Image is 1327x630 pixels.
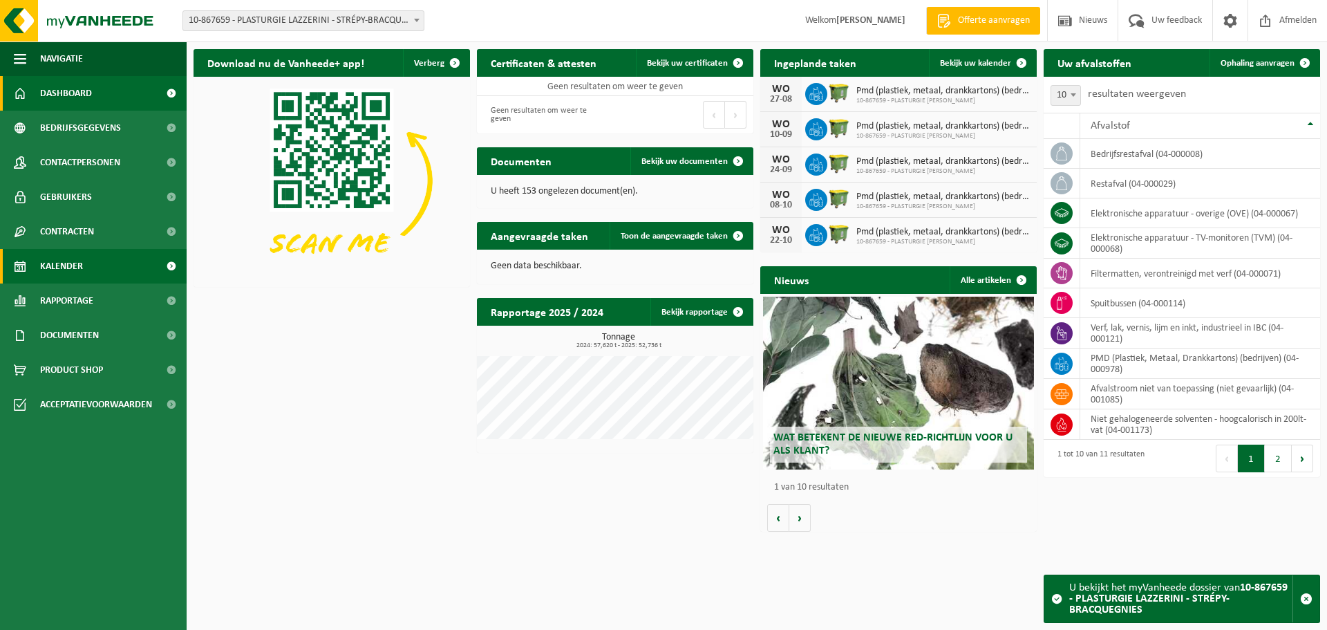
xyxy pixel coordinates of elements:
div: 08-10 [767,201,795,210]
h2: Nieuws [760,266,822,293]
span: Bekijk uw documenten [641,157,728,166]
span: Navigatie [40,41,83,76]
p: 1 van 10 resultaten [774,483,1030,492]
label: resultaten weergeven [1088,89,1186,100]
td: PMD (Plastiek, Metaal, Drankkartons) (bedrijven) (04-000978) [1080,349,1320,379]
a: Toon de aangevraagde taken [610,222,752,250]
a: Bekijk uw certificaten [636,49,752,77]
span: 10 [1051,85,1081,106]
span: 10-867659 - PLASTURGIE [PERSON_NAME] [856,238,1030,246]
img: WB-1100-HPE-GN-50 [827,81,851,104]
span: 10-867659 - PLASTURGIE [PERSON_NAME] [856,203,1030,211]
span: Gebruikers [40,180,92,214]
span: 10-867659 - PLASTURGIE LAZZERINI - STRÉPY-BRACQUEGNIES [183,11,424,30]
td: elektronische apparatuur - TV-monitoren (TVM) (04-000068) [1080,228,1320,259]
strong: 10-867659 - PLASTURGIE LAZZERINI - STRÉPY-BRACQUEGNIES [1069,582,1288,615]
span: Pmd (plastiek, metaal, drankkartons) (bedrijven) [856,121,1030,132]
span: Pmd (plastiek, metaal, drankkartons) (bedrijven) [856,227,1030,238]
span: Contactpersonen [40,145,120,180]
button: 2 [1265,445,1292,472]
span: Toon de aangevraagde taken [621,232,728,241]
button: Vorige [767,504,789,532]
span: Rapportage [40,284,93,318]
strong: [PERSON_NAME] [836,15,905,26]
span: Bedrijfsgegevens [40,111,121,145]
span: Ophaling aanvragen [1221,59,1295,68]
img: WB-1100-HPE-GN-50 [827,187,851,210]
button: Next [1292,445,1313,472]
button: Previous [703,101,725,129]
img: WB-1100-HPE-GN-50 [827,151,851,175]
div: 24-09 [767,165,795,175]
span: Product Shop [40,353,103,387]
span: Dashboard [40,76,92,111]
a: Ophaling aanvragen [1210,49,1319,77]
p: U heeft 153 ongelezen document(en). [491,187,740,196]
td: spuitbussen (04-000114) [1080,288,1320,318]
td: restafval (04-000029) [1080,169,1320,198]
a: Bekijk rapportage [650,298,752,326]
td: niet gehalogeneerde solventen - hoogcalorisch in 200lt-vat (04-001173) [1080,409,1320,440]
span: Documenten [40,318,99,353]
h2: Uw afvalstoffen [1044,49,1145,76]
div: 10-09 [767,130,795,140]
td: verf, lak, vernis, lijm en inkt, industrieel in IBC (04-000121) [1080,318,1320,349]
button: Volgende [789,504,811,532]
td: afvalstroom niet van toepassing (niet gevaarlijk) (04-001085) [1080,379,1320,409]
span: Offerte aanvragen [954,14,1033,28]
span: 10-867659 - PLASTURGIE [PERSON_NAME] [856,132,1030,140]
div: WO [767,154,795,165]
button: Next [725,101,746,129]
div: WO [767,225,795,236]
span: Pmd (plastiek, metaal, drankkartons) (bedrijven) [856,192,1030,203]
button: Verberg [403,49,469,77]
h3: Tonnage [484,333,753,349]
a: Bekijk uw documenten [630,147,752,175]
a: Wat betekent de nieuwe RED-richtlijn voor u als klant? [763,297,1034,470]
div: 22-10 [767,236,795,245]
button: 1 [1238,445,1265,472]
div: WO [767,189,795,201]
span: Verberg [414,59,444,68]
span: Afvalstof [1091,120,1130,131]
img: Download de VHEPlus App [194,77,470,284]
span: Bekijk uw kalender [940,59,1011,68]
div: U bekijkt het myVanheede dossier van [1069,575,1292,622]
a: Offerte aanvragen [926,7,1040,35]
td: Geen resultaten om weer te geven [477,77,753,96]
h2: Certificaten & attesten [477,49,610,76]
img: WB-1100-HPE-GN-50 [827,116,851,140]
div: 27-08 [767,95,795,104]
span: Wat betekent de nieuwe RED-richtlijn voor u als klant? [773,432,1013,456]
h2: Aangevraagde taken [477,222,602,249]
span: 10-867659 - PLASTURGIE [PERSON_NAME] [856,97,1030,105]
td: filtermatten, verontreinigd met verf (04-000071) [1080,259,1320,288]
div: Geen resultaten om weer te geven [484,100,608,130]
span: Contracten [40,214,94,249]
span: Bekijk uw certificaten [647,59,728,68]
h2: Download nu de Vanheede+ app! [194,49,378,76]
span: 2024: 57,620 t - 2025: 52,736 t [484,342,753,349]
h2: Ingeplande taken [760,49,870,76]
p: Geen data beschikbaar. [491,261,740,271]
a: Alle artikelen [950,266,1035,294]
span: 10 [1051,86,1080,105]
span: Pmd (plastiek, metaal, drankkartons) (bedrijven) [856,86,1030,97]
a: Bekijk uw kalender [929,49,1035,77]
div: 1 tot 10 van 11 resultaten [1051,443,1145,474]
td: elektronische apparatuur - overige (OVE) (04-000067) [1080,198,1320,228]
td: bedrijfsrestafval (04-000008) [1080,139,1320,169]
span: Acceptatievoorwaarden [40,387,152,422]
div: WO [767,84,795,95]
h2: Rapportage 2025 / 2024 [477,298,617,325]
span: 10-867659 - PLASTURGIE [PERSON_NAME] [856,167,1030,176]
span: Pmd (plastiek, metaal, drankkartons) (bedrijven) [856,156,1030,167]
img: WB-1100-HPE-GN-50 [827,222,851,245]
span: 10-867659 - PLASTURGIE LAZZERINI - STRÉPY-BRACQUEGNIES [182,10,424,31]
button: Previous [1216,445,1238,472]
div: WO [767,119,795,130]
h2: Documenten [477,147,565,174]
span: Kalender [40,249,83,284]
